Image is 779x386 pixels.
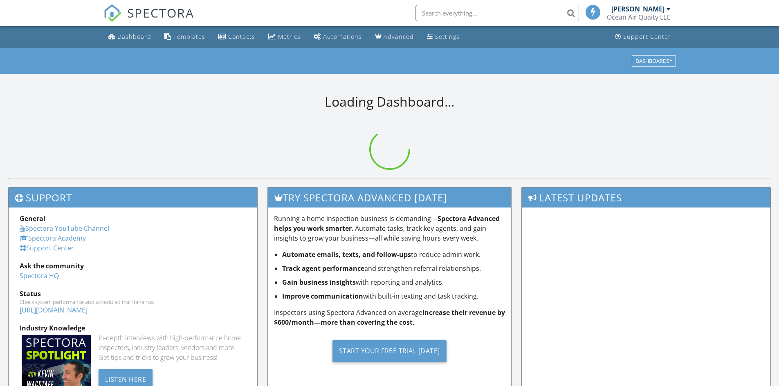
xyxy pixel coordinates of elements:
[282,264,364,273] strong: Track agent performance
[9,187,257,208] h3: Support
[274,214,500,233] strong: Spectora Advanced helps you work smarter
[612,29,674,45] a: Support Center
[265,29,304,45] a: Metrics
[20,214,45,223] strong: General
[127,4,194,21] span: SPECTORA
[274,308,505,327] p: Inspectors using Spectora Advanced on average .
[117,33,151,40] div: Dashboard
[20,323,246,333] div: Industry Knowledge
[415,5,579,21] input: Search everything...
[99,375,153,384] a: Listen Here
[323,33,362,40] div: Automations
[20,243,74,252] a: Support Center
[278,33,301,40] div: Metrics
[282,292,363,301] strong: Improve communication
[635,58,672,64] div: Dashboards
[607,13,671,21] div: Ocean Air Quaity LLC
[20,271,59,280] a: Spectora HQ
[424,29,463,45] a: Settings
[435,33,460,40] div: Settings
[20,289,246,299] div: Status
[20,234,86,243] a: Spectora Academy
[20,306,88,315] a: [URL][DOMAIN_NAME]
[282,278,356,287] strong: Gain business insights
[274,214,505,243] p: Running a home inspection business is demanding— . Automate tasks, track key agents, and gain ins...
[274,334,505,368] a: Start Your Free Trial [DATE]
[282,263,505,273] li: and strengthen referral relationships.
[105,29,155,45] a: Dashboard
[611,5,665,13] div: [PERSON_NAME]
[268,187,512,208] h3: Try spectora advanced [DATE]
[522,187,770,208] h3: Latest Updates
[274,308,505,327] strong: increase their revenue by $600/month—more than covering the cost
[20,224,109,233] a: Spectora YouTube Channel
[282,277,505,287] li: with reporting and analytics.
[99,333,246,362] div: In-depth interviews with high-performance home inspectors, industry leaders, vendors and more. Ge...
[173,33,205,40] div: Templates
[20,261,246,271] div: Ask the community
[228,33,255,40] div: Contacts
[161,29,209,45] a: Templates
[282,250,505,259] li: to reduce admin work.
[282,250,411,259] strong: Automate emails, texts, and follow-ups
[372,29,417,45] a: Advanced
[215,29,258,45] a: Contacts
[310,29,365,45] a: Automations (Basic)
[282,291,505,301] li: with built-in texting and task tracking.
[103,11,194,28] a: SPECTORA
[332,340,447,362] div: Start Your Free Trial [DATE]
[20,299,246,305] div: Check system performance and scheduled maintenance.
[632,55,676,67] button: Dashboards
[623,33,671,40] div: Support Center
[103,4,121,22] img: The Best Home Inspection Software - Spectora
[384,33,414,40] div: Advanced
